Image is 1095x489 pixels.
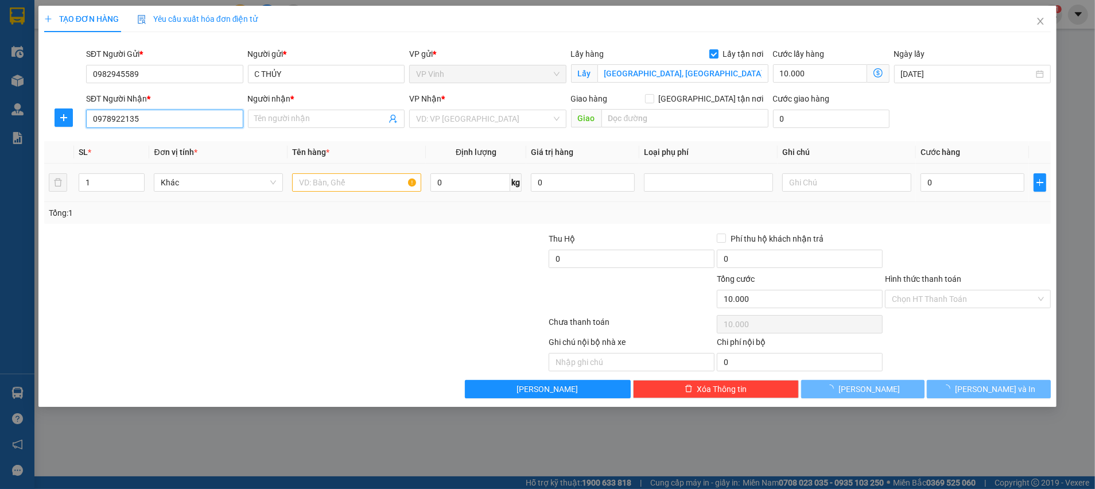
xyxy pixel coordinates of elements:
span: Phí thu hộ khách nhận trả [726,232,828,245]
th: Ghi chú [778,141,916,164]
input: Cước lấy hàng [773,64,867,83]
span: Lấy tận nơi [719,48,768,60]
span: user-add [389,114,398,123]
span: loading [942,385,955,393]
span: Yêu cầu xuất hóa đơn điện tử [137,14,258,24]
span: [PERSON_NAME] [517,383,578,395]
input: Cước giao hàng [773,110,890,128]
div: VP gửi [409,48,566,60]
button: [PERSON_NAME] và In [927,380,1051,398]
span: VP Vinh [416,65,560,83]
div: Ghi chú nội bộ nhà xe [549,336,715,353]
label: Hình thức thanh toán [885,274,961,284]
button: plus [1034,173,1046,192]
span: close [1036,17,1045,26]
button: Close [1024,6,1057,38]
div: SĐT Người Gửi [86,48,243,60]
span: Định lượng [456,148,496,157]
li: Hotline: 02386655777, 02462925925, 0944789456 [107,42,480,57]
div: Tổng: 1 [49,207,423,219]
span: Đơn vị tính [154,148,197,157]
span: Giá trị hàng [531,148,573,157]
button: delete [49,173,67,192]
span: kg [510,173,522,192]
span: Lấy hàng [571,49,604,59]
span: Tên hàng [292,148,329,157]
span: Giao hàng [571,94,608,103]
div: Chi phí nội bộ [717,336,883,353]
label: Cước lấy hàng [773,49,825,59]
span: [PERSON_NAME] và In [955,383,1035,395]
span: Tổng cước [717,274,755,284]
th: Loại phụ phí [639,141,778,164]
span: Giao [571,109,601,127]
span: plus [44,15,52,23]
b: GỬI : VP Vinh [14,83,109,102]
img: logo.jpg [14,14,72,72]
input: Ngày lấy [901,68,1034,80]
button: [PERSON_NAME] [801,380,925,398]
span: Khác [161,174,276,191]
button: [PERSON_NAME] [465,380,631,398]
span: plus [55,113,72,122]
span: VP Nhận [409,94,441,103]
span: SL [79,148,88,157]
input: Lấy tận nơi [597,64,768,83]
input: Ghi Chú [782,173,911,192]
div: Người gửi [248,48,405,60]
span: [GEOGRAPHIC_DATA] tận nơi [654,92,768,105]
div: Chưa thanh toán [547,316,716,336]
span: Xóa Thông tin [697,383,747,395]
span: delete [685,385,693,394]
div: Người nhận [248,92,405,105]
li: [PERSON_NAME], [PERSON_NAME] [107,28,480,42]
span: Cước hàng [921,148,960,157]
img: icon [137,15,146,24]
input: Dọc đường [601,109,768,127]
span: loading [826,385,838,393]
label: Ngày lấy [894,49,925,59]
span: TẠO ĐƠN HÀNG [44,14,119,24]
input: 0 [531,173,635,192]
input: VD: Bàn, Ghế [292,173,421,192]
span: Lấy [571,64,597,83]
button: plus [55,108,73,127]
span: dollar-circle [873,68,883,77]
label: Cước giao hàng [773,94,830,103]
button: deleteXóa Thông tin [633,380,799,398]
span: [PERSON_NAME] [838,383,900,395]
div: SĐT Người Nhận [86,92,243,105]
span: Thu Hộ [549,234,575,243]
span: plus [1034,178,1046,187]
input: Nhập ghi chú [549,353,715,371]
